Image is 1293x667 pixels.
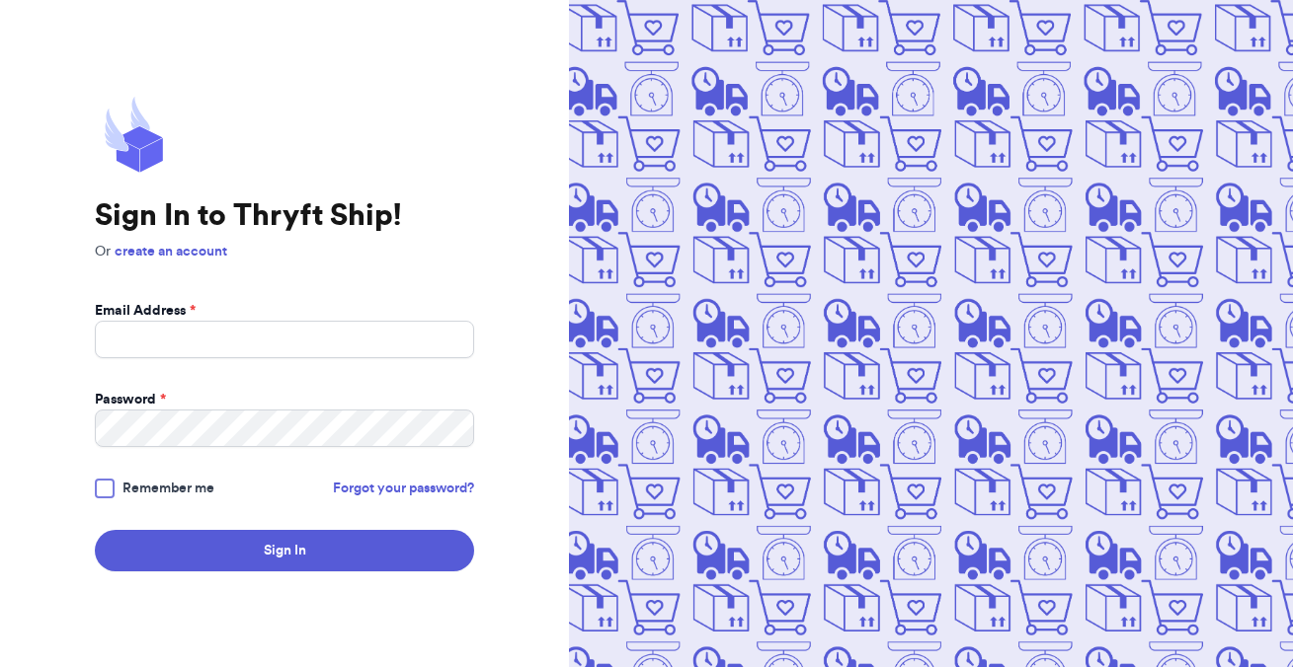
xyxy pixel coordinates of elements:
a: create an account [115,245,227,259]
span: Remember me [122,479,214,498]
label: Email Address [95,301,196,321]
p: Or [95,242,474,261]
h1: Sign In to Thryft Ship! [95,198,474,234]
label: Password [95,390,166,409]
button: Sign In [95,530,474,571]
a: Forgot your password? [333,479,474,498]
